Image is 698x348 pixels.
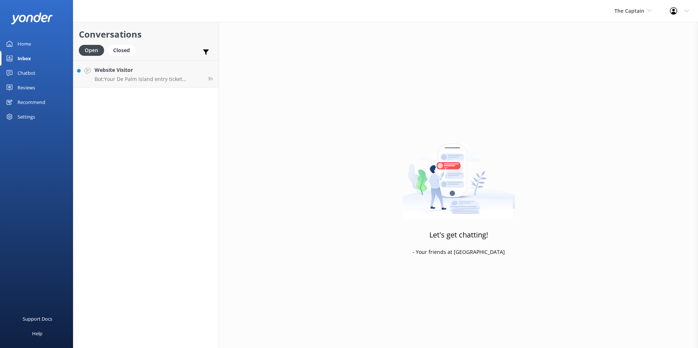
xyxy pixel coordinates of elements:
a: Website VisitorBot:Your De Palm Island entry ticket includes a lunch buffet, open bar with unlimi... [73,60,219,88]
div: Closed [108,45,135,56]
span: Aug 27 2025 09:27am (UTC -04:00) America/Caracas [208,76,213,82]
p: Bot: Your De Palm Island entry ticket includes a lunch buffet, open bar with unlimited beverages,... [95,76,202,82]
img: yonder-white-logo.png [11,12,53,24]
div: Settings [18,109,35,124]
div: Inbox [18,51,31,66]
div: Help [32,326,42,341]
div: Reviews [18,80,35,95]
img: artwork of a man stealing a conversation from at giant smartphone [402,128,515,220]
div: Chatbot [18,66,35,80]
span: The Captain [614,7,644,14]
div: Open [79,45,104,56]
a: Closed [108,46,139,54]
div: Recommend [18,95,45,109]
a: Open [79,46,108,54]
h3: Let's get chatting! [429,229,488,241]
div: Support Docs [23,312,52,326]
p: - Your friends at [GEOGRAPHIC_DATA] [413,248,505,256]
div: Home [18,36,31,51]
h2: Conversations [79,27,213,41]
h4: Website Visitor [95,66,202,74]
